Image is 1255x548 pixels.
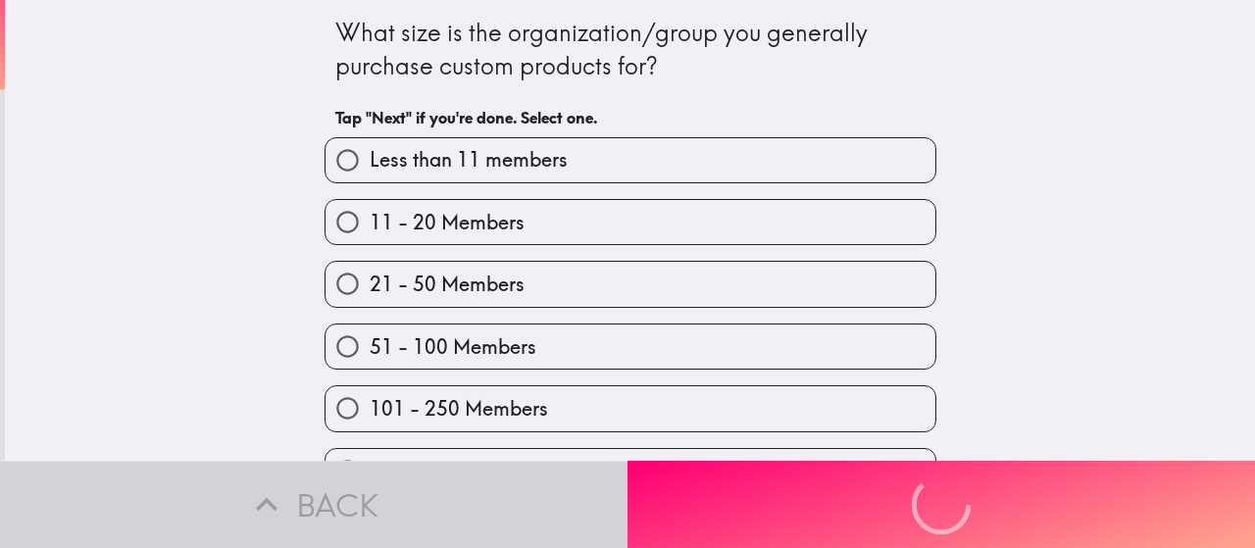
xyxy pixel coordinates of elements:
[326,386,935,430] button: 101 - 250 Members
[370,333,536,361] span: 51 - 100 Members
[326,262,935,306] button: 21 - 50 Members
[335,107,926,128] h6: Tap "Next" if you're done. Select one.
[370,146,568,174] span: Less than 11 members
[370,395,548,423] span: 101 - 250 Members
[326,200,935,244] button: 11 - 20 Members
[370,209,525,236] span: 11 - 20 Members
[370,271,525,298] span: 21 - 50 Members
[326,138,935,182] button: Less than 11 members
[335,17,926,82] div: What size is the organization/group you generally purchase custom products for?
[326,449,935,493] button: 251 - 500 Members
[326,324,935,369] button: 51 - 100 Members
[370,457,548,484] span: 251 - 500 Members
